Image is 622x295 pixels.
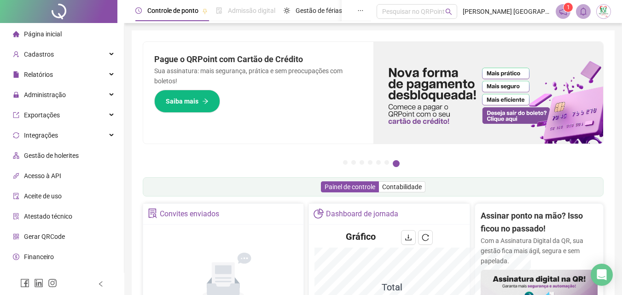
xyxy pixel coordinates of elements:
span: Aceite de uso [24,192,62,200]
span: left [98,281,104,287]
span: bell [579,7,587,16]
span: ellipsis [357,7,364,14]
span: api [13,173,19,179]
span: [PERSON_NAME] [GEOGRAPHIC_DATA] [GEOGRAPHIC_DATA] [463,6,550,17]
span: sun [284,7,290,14]
span: Acesso à API [24,172,61,179]
div: Open Intercom Messenger [591,264,613,286]
span: export [13,112,19,118]
button: 1 [343,160,348,165]
span: instagram [48,278,57,288]
span: sync [13,132,19,139]
span: lock [13,92,19,98]
span: solution [13,213,19,220]
span: Financeiro [24,253,54,260]
span: dollar [13,254,19,260]
span: Exportações [24,111,60,119]
div: Dashboard de jornada [326,206,398,222]
div: Convites enviados [160,206,219,222]
p: Com a Assinatura Digital da QR, sua gestão fica mais ágil, segura e sem papelada. [481,236,598,266]
span: Integrações [24,132,58,139]
span: file-done [216,7,222,14]
span: Relatórios [24,71,53,78]
h2: Assinar ponto na mão? Isso ficou no passado! [481,209,598,236]
span: Administração [24,91,66,98]
span: apartment [13,152,19,159]
span: Gerar QRCode [24,233,65,240]
span: search [445,8,452,15]
span: facebook [20,278,29,288]
span: Admissão digital [228,7,275,14]
span: download [405,234,412,241]
span: qrcode [13,233,19,240]
h2: Pague o QRPoint com Cartão de Crédito [154,53,362,66]
sup: 1 [564,3,573,12]
button: 6 [384,160,389,165]
span: Contabilidade [382,183,422,191]
span: linkedin [34,278,43,288]
p: Sua assinatura: mais segurança, prática e sem preocupações com boletos! [154,66,362,86]
span: Gestão de férias [296,7,342,14]
button: 2 [351,160,356,165]
span: pie-chart [314,208,323,218]
h4: Gráfico [346,230,376,243]
span: Saiba mais [166,96,198,106]
span: solution [148,208,157,218]
span: reload [422,234,429,241]
span: Cadastros [24,51,54,58]
span: Página inicial [24,30,62,38]
button: Saiba mais [154,90,220,113]
span: Painel de controle [325,183,375,191]
span: audit [13,193,19,199]
span: notification [559,7,567,16]
button: 7 [393,160,400,167]
span: pushpin [202,8,208,14]
img: 84920 [597,5,610,18]
span: arrow-right [202,98,209,104]
span: Gestão de holerites [24,152,79,159]
button: 3 [360,160,364,165]
span: file [13,71,19,78]
span: Controle de ponto [147,7,198,14]
button: 5 [376,160,381,165]
button: 4 [368,160,372,165]
span: user-add [13,51,19,58]
span: Atestado técnico [24,213,72,220]
span: 1 [567,4,570,11]
span: clock-circle [135,7,142,14]
img: banner%2F096dab35-e1a4-4d07-87c2-cf089f3812bf.png [373,42,604,144]
span: home [13,31,19,37]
